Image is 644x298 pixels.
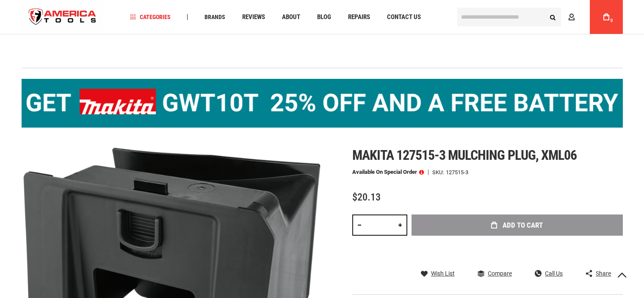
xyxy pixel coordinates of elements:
[421,270,455,277] a: Wish List
[344,11,374,23] a: Repairs
[282,14,300,20] span: About
[545,9,561,25] button: Search
[431,270,455,276] span: Wish List
[596,270,611,276] span: Share
[488,270,512,276] span: Compare
[278,11,304,23] a: About
[205,14,225,20] span: Brands
[313,11,335,23] a: Blog
[22,1,104,33] img: America Tools
[242,14,265,20] span: Reviews
[126,11,174,23] a: Categories
[432,170,446,175] strong: SKU
[383,11,425,23] a: Contact Us
[535,270,563,277] a: Call Us
[317,14,331,20] span: Blog
[201,11,229,23] a: Brands
[446,170,468,175] div: 127515-3
[352,147,577,163] span: Makita 127515-3 mulching plug, xml06
[545,270,563,276] span: Call Us
[352,191,381,203] span: $20.13
[130,14,171,20] span: Categories
[22,79,623,128] img: BOGO: Buy the Makita® XGT IMpact Wrench (GWT10T), get the BL4040 4ah Battery FREE!
[352,169,424,175] p: Available on Special Order
[348,14,370,20] span: Repairs
[387,14,421,20] span: Contact Us
[238,11,269,23] a: Reviews
[478,270,512,277] a: Compare
[22,1,104,33] a: store logo
[611,18,613,23] span: 0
